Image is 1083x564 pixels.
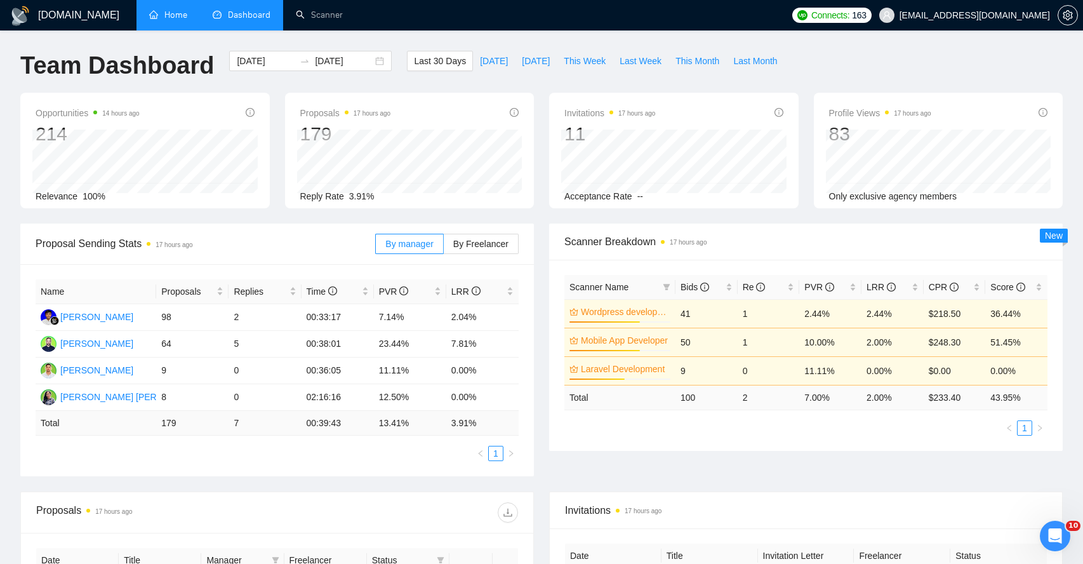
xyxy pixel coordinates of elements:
input: End date [315,54,373,68]
span: Connects: [811,8,849,22]
span: Score [990,282,1025,292]
a: SK[PERSON_NAME] [41,338,133,348]
div: 214 [36,122,140,146]
td: 02:16:16 [302,384,374,411]
td: 100 [675,385,738,410]
span: 100% [83,191,105,201]
div: [PERSON_NAME] [PERSON_NAME] [60,390,209,404]
span: filter [272,556,279,564]
span: Acceptance Rate [564,191,632,201]
time: 17 hours ago [354,110,390,117]
span: PVR [804,282,834,292]
span: info-circle [510,108,519,117]
span: Proposals [300,105,391,121]
td: 2 [738,385,800,410]
th: Name [36,279,156,304]
span: Relevance [36,191,77,201]
div: 179 [300,122,391,146]
span: Time [307,286,337,297]
span: Scanner Name [569,282,628,292]
li: Next Page [503,446,519,461]
a: FR[PERSON_NAME] [41,311,133,321]
a: Laravel Development [581,362,668,376]
th: Proposals [156,279,229,304]
td: 64 [156,331,229,358]
span: crown [569,365,578,373]
span: LRR [451,286,481,297]
button: Last Week [613,51,668,71]
img: gigradar-bm.png [50,316,59,325]
td: 51.45% [985,328,1047,356]
td: 2.00 % [861,385,924,410]
td: 0 [229,384,301,411]
img: AC [41,363,56,379]
span: Last Week [620,54,661,68]
li: 1 [488,446,503,461]
td: 0 [229,358,301,384]
td: 8 [156,384,229,411]
td: 00:33:17 [302,304,374,331]
td: $0.00 [924,356,986,385]
span: -- [637,191,643,201]
td: 7 [229,411,301,436]
span: info-circle [887,283,896,292]
td: 11.11% [799,356,861,385]
span: user [882,11,891,20]
td: Total [564,385,675,410]
span: Only exclusive agency members [829,191,957,201]
div: [PERSON_NAME] [60,310,133,324]
td: 12.50% [374,384,446,411]
a: AC[PERSON_NAME] [41,365,133,375]
span: info-circle [399,286,408,295]
td: 41 [675,299,738,328]
td: Total [36,411,156,436]
span: dashboard [213,10,222,19]
span: info-circle [472,286,481,295]
div: Proposals [36,502,277,523]
li: Previous Page [1002,420,1017,436]
span: Last 30 Days [414,54,466,68]
button: [DATE] [515,51,557,71]
time: 17 hours ago [625,507,661,514]
img: logo [10,6,30,26]
span: LRR [867,282,896,292]
span: filter [660,278,673,297]
div: [PERSON_NAME] [60,337,133,351]
td: 00:39:43 [302,411,374,436]
span: info-circle [1039,108,1047,117]
span: info-circle [774,108,783,117]
span: Bids [681,282,709,292]
td: $248.30 [924,328,986,356]
td: 2.04% [446,304,519,331]
h1: Team Dashboard [20,51,214,81]
span: Last Month [733,54,777,68]
span: left [1006,424,1013,432]
span: Proposals [161,285,214,299]
button: right [1032,420,1047,436]
th: Replies [229,279,301,304]
span: swap-right [300,56,310,66]
td: 2.44% [861,299,924,328]
span: Replies [234,285,286,299]
td: 2.00% [861,328,924,356]
span: Proposal Sending Stats [36,236,375,252]
td: 98 [156,304,229,331]
div: 11 [564,122,655,146]
td: 9 [675,356,738,385]
td: 00:38:01 [302,331,374,358]
a: homeHome [149,10,187,20]
a: setting [1058,10,1078,20]
a: Mobile App Developer [581,333,668,347]
time: 17 hours ago [95,508,132,515]
td: 0.00% [446,358,519,384]
span: [DATE] [480,54,508,68]
span: 3.91% [349,191,375,201]
a: 1 [1018,421,1032,435]
span: download [498,507,517,518]
span: Dashboard [228,10,270,20]
span: right [507,450,515,457]
span: PVR [379,286,409,297]
div: 83 [829,122,931,146]
img: SS [41,389,56,405]
span: info-circle [1016,283,1025,292]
